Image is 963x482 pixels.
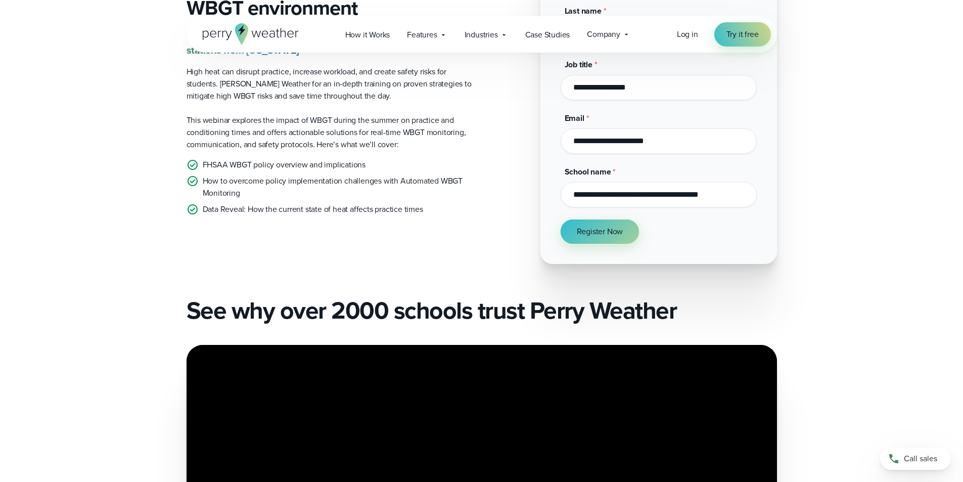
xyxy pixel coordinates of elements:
[525,29,570,41] span: Case Studies
[904,453,937,465] span: Call sales
[565,59,592,70] span: Job title
[203,159,365,171] p: FHSAA WBGT policy overview and implications
[187,296,777,325] h2: See why over 2000 schools trust Perry Weather
[587,28,620,40] span: Company
[880,448,951,470] a: Call sales
[203,175,474,199] p: How to overcome policy implementation challenges with Automated WBGT Monitoring
[677,28,698,40] a: Log in
[565,5,602,17] span: Last name
[203,203,423,215] p: Data Reveal: How the current state of heat affects practice times
[337,24,399,45] a: How it Works
[345,29,390,41] span: How it Works
[565,112,584,124] span: Email
[577,226,623,238] span: Register Now
[187,66,474,102] p: High heat can disrupt practice, increase workload, and create safety risks for students. [PERSON_...
[561,220,639,244] button: Register Now
[465,29,498,41] span: Industries
[407,29,437,41] span: Features
[187,114,474,151] p: This webinar explores the impact of WBGT during the summer on practice and conditioning times and...
[714,22,771,47] a: Try it free
[517,24,579,45] a: Case Studies
[565,166,611,178] span: School name
[726,28,759,40] span: Try it free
